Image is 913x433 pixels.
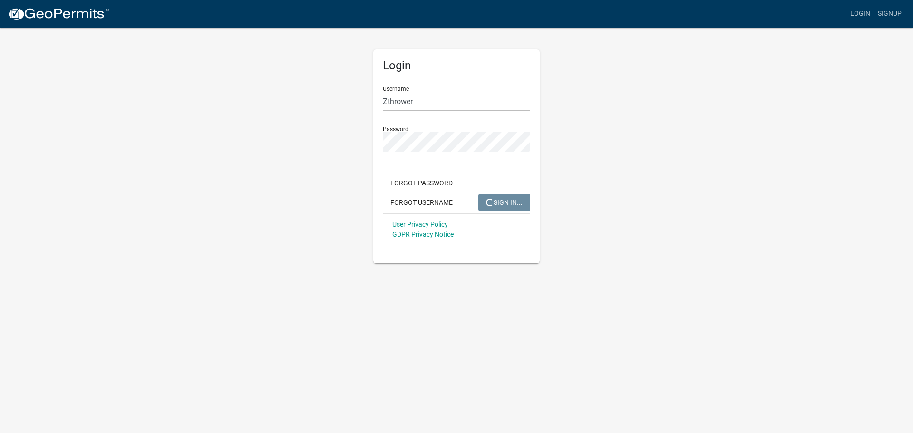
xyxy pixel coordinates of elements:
[392,231,454,238] a: GDPR Privacy Notice
[383,194,460,211] button: Forgot Username
[383,59,530,73] h5: Login
[846,5,874,23] a: Login
[874,5,905,23] a: Signup
[478,194,530,211] button: SIGN IN...
[383,174,460,192] button: Forgot Password
[392,221,448,228] a: User Privacy Policy
[486,198,523,206] span: SIGN IN...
